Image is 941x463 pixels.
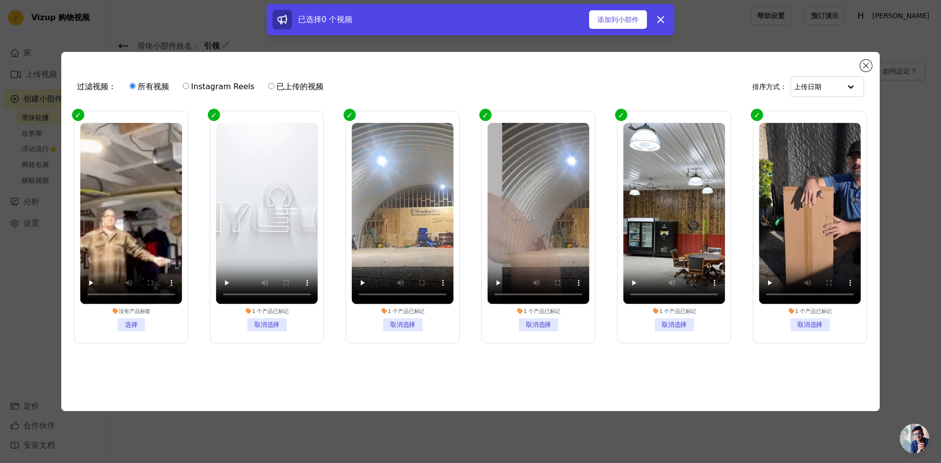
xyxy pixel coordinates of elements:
[388,308,398,315] font: 1 个
[805,308,816,315] font: 产品
[860,60,872,72] button: 关闭模式
[191,82,254,91] font: Instagram Reels
[337,15,352,24] font: 视频
[77,82,116,91] font: 过滤视频：
[597,16,639,24] font: 添加到小部件
[534,308,545,315] font: 产品
[659,308,669,315] font: 1 个
[262,308,273,315] font: 产品
[138,82,169,91] font: 所有视频
[680,308,696,315] font: 已标记
[752,83,787,91] font: 排序方式：
[669,308,680,315] font: 产品
[816,308,832,315] font: 已标记
[795,308,805,315] font: 1 个
[298,15,337,24] font: 已选择0 个
[276,82,323,91] font: 已上传的视频
[252,308,262,315] font: 1 个
[545,308,560,315] font: 已标记
[523,308,534,315] font: 1 个
[900,424,929,453] div: Open chat
[398,308,409,315] font: 产品
[273,308,289,315] font: 已标记
[409,308,424,315] font: 已标记
[119,308,150,315] font: 没有产品标签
